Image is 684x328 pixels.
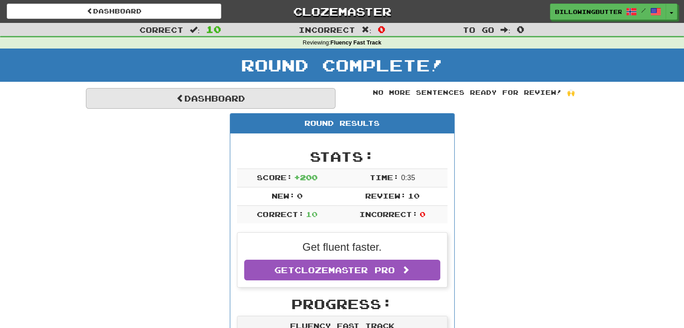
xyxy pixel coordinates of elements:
span: Score: [257,173,292,182]
span: BillowingButterfly5131 [555,8,621,16]
span: : [190,26,200,34]
a: GetClozemaster Pro [244,260,440,280]
span: 0 [517,24,524,35]
span: / [641,7,646,13]
span: Correct: [257,210,304,218]
span: Clozemaster Pro [295,265,395,275]
span: 10 [408,191,420,200]
strong: Fluency Fast Track [331,40,381,46]
span: : [362,26,371,34]
a: BillowingButterfly5131 / [550,4,666,20]
span: : [501,26,510,34]
span: Review: [365,191,406,200]
span: Incorrect [299,25,355,34]
span: Incorrect: [359,210,418,218]
span: Time: [370,173,399,182]
span: New: [272,191,295,200]
h2: Stats: [237,149,447,164]
div: Round Results [230,114,454,133]
span: 10 [206,24,221,35]
h1: Round Complete! [3,56,681,74]
p: Get fluent faster. [244,239,440,255]
span: 0 [420,210,425,218]
h2: Progress: [237,297,447,311]
span: 0 : 35 [401,174,415,182]
span: 0 [378,24,385,35]
span: Correct [139,25,183,34]
a: Dashboard [7,4,221,19]
span: 0 [297,191,303,200]
a: Clozemaster [235,4,449,19]
span: + 200 [294,173,317,182]
a: Dashboard [86,88,335,109]
span: 10 [306,210,317,218]
span: To go [463,25,494,34]
div: No more sentences ready for review! 🙌 [349,88,599,97]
